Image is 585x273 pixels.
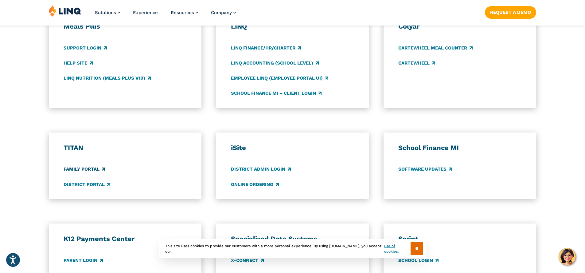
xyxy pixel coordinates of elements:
h3: iSite [231,144,354,152]
a: Experience [133,10,158,15]
a: Solutions [95,10,120,15]
h3: Specialized Data Systems [231,235,354,243]
img: LINQ | K‑12 Software [49,5,81,17]
a: Employee LINQ (Employee Portal UI) [231,75,328,81]
h3: Script [398,235,522,243]
button: Hello, have a question? Let’s chat. [559,248,576,265]
a: District Admin Login [231,166,291,173]
a: Company [211,10,236,15]
h3: Meals Plus [64,22,187,31]
h3: K12 Payments Center [64,235,187,243]
a: Software Updates [398,166,452,173]
a: Resources [171,10,198,15]
a: Help Site [64,60,93,66]
a: CARTEWHEEL Meal Counter [398,45,473,51]
a: use of cookies. [384,243,410,254]
h3: TITAN [64,144,187,152]
div: This site uses cookies to provide our customers with a more personal experience. By using [DOMAIN... [159,239,426,258]
a: Family Portal [64,166,105,173]
nav: Primary Navigation [95,5,236,25]
a: LINQ Nutrition (Meals Plus v10) [64,75,151,81]
a: Support Login [64,45,107,51]
a: District Portal [64,181,110,188]
a: LINQ Accounting (school level) [231,60,319,66]
a: CARTEWHEEL [398,60,435,66]
span: Solutions [95,10,116,15]
a: Online Ordering [231,181,279,188]
span: Company [211,10,232,15]
h3: School Finance MI [398,144,522,152]
a: Request a Demo [485,6,536,18]
a: School Finance MI – Client Login [231,90,322,97]
h3: LINQ [231,22,354,31]
nav: Button Navigation [485,5,536,18]
h3: Colyar [398,22,522,31]
span: Resources [171,10,194,15]
a: LINQ Finance/HR/Charter [231,45,301,51]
